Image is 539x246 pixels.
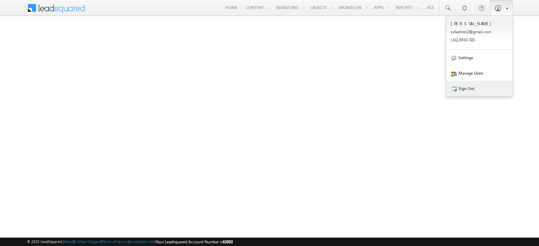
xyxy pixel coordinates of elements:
[129,239,155,244] a: Acceptable Use
[446,81,512,96] a: Sign Out
[451,29,508,34] p: sidad min2@ gmail .com
[64,239,73,244] a: About
[74,239,101,244] a: Contact Support
[102,239,128,244] a: Terms of Service
[451,20,508,26] p: [PERSON_NAME]
[446,50,512,65] a: Settings
[446,16,512,50] a: [PERSON_NAME] sidadmin2@gmail.com LSQ-BNG-SID
[451,37,508,42] p: LSQ-B NG-SI D
[27,239,233,245] span: © 2025 LeadSquared | | | | |
[223,239,233,244] span: 63800
[446,65,512,81] a: Manage Users
[156,239,233,244] span: Your Leadsquared Account Number is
